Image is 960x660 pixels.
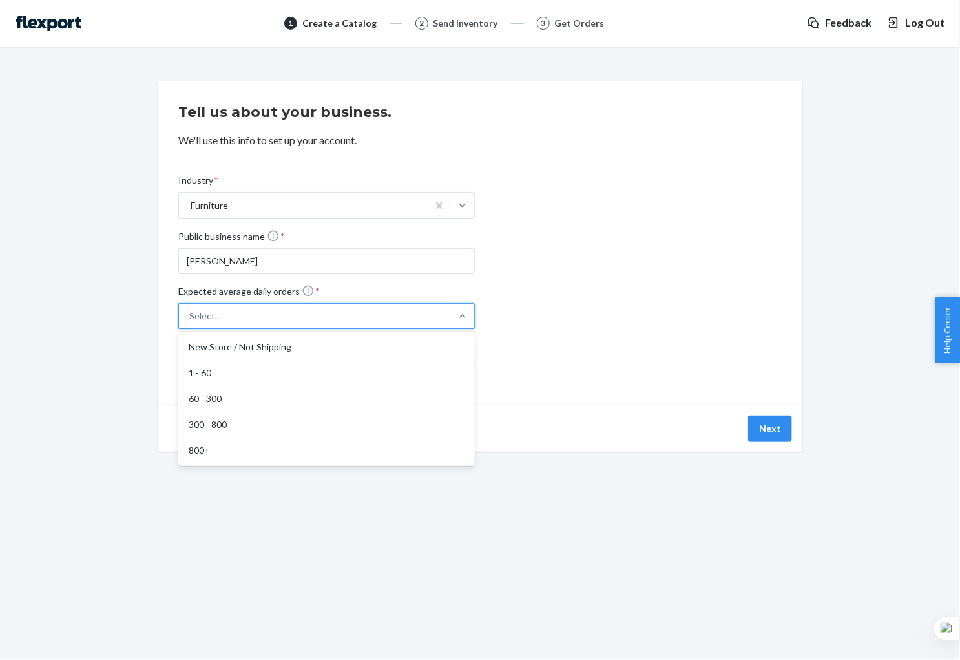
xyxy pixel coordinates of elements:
button: Help Center [935,297,960,363]
span: Expected average daily orders [178,284,320,303]
button: Log Out [887,16,944,30]
div: 1 - 60 [181,360,472,386]
span: Log Out [905,16,944,30]
span: Feedback [825,16,871,30]
span: Industry [178,174,218,192]
span: Public business name [178,229,285,248]
div: New Store / Not Shipping [181,334,472,360]
div: Furniture [191,199,228,212]
div: 300 - 800 [181,412,472,438]
p: We'll use this info to set up your account. [178,133,782,148]
div: 800+ [181,438,472,463]
h2: Tell us about your business. [178,102,782,123]
input: Public business name * [178,248,475,274]
div: 60 - 300 [181,386,472,412]
div: Select... [189,310,221,323]
div: Send Inventory [433,17,498,30]
img: Flexport logo [16,16,81,31]
div: Get Orders [555,17,605,30]
span: 1 [288,17,293,28]
span: 3 [541,17,545,28]
button: Next [748,416,792,442]
span: 2 [419,17,424,28]
div: Create a Catalog [302,17,377,30]
a: Feedback [807,16,871,30]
